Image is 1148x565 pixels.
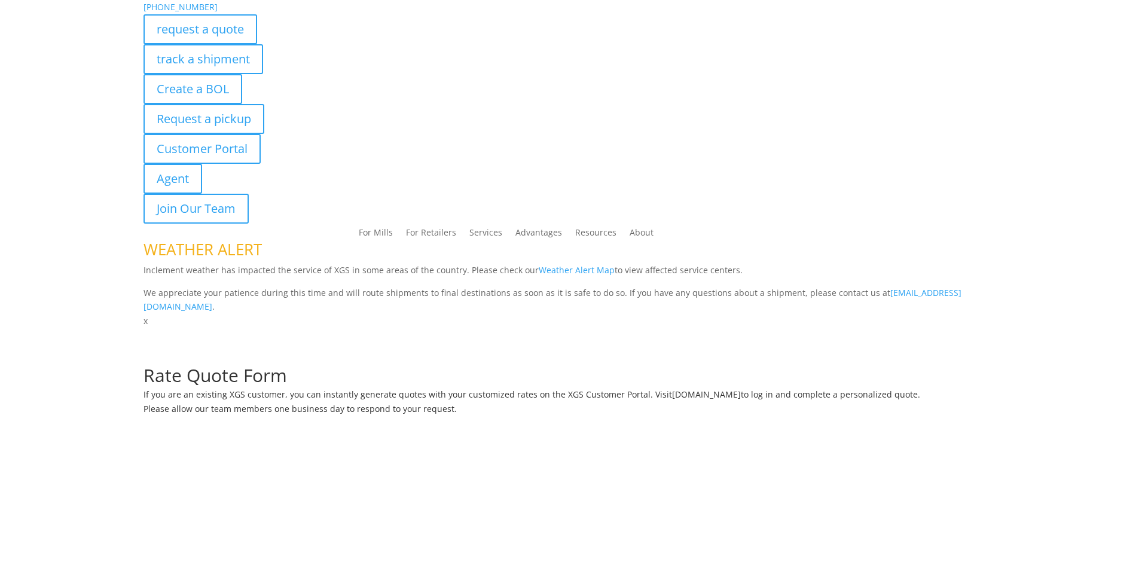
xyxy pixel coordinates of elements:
[143,352,1004,367] p: Complete the form below for a customized quote based on your shipping needs.
[143,367,1004,390] h1: Rate Quote Form
[359,228,393,242] a: For Mills
[143,194,249,224] a: Join Our Team
[143,74,242,104] a: Create a BOL
[143,263,1004,286] p: Inclement weather has impacted the service of XGS in some areas of the country. Please check our ...
[406,228,456,242] a: For Retailers
[143,286,1004,314] p: We appreciate your patience during this time and will route shipments to final destinations as so...
[741,389,920,400] span: to log in and complete a personalized quote.
[143,328,1004,352] h1: Request a Quote
[143,44,263,74] a: track a shipment
[575,228,616,242] a: Resources
[143,104,264,134] a: Request a pickup
[539,264,615,276] a: Weather Alert Map
[143,1,218,13] a: [PHONE_NUMBER]
[143,314,1004,328] p: x
[143,134,261,164] a: Customer Portal
[515,228,562,242] a: Advantages
[630,228,654,242] a: About
[143,239,262,260] span: WEATHER ALERT
[143,389,672,400] span: If you are an existing XGS customer, you can instantly generate quotes with your customized rates...
[469,228,502,242] a: Services
[143,405,1004,419] h6: Please allow our team members one business day to respond to your request.
[143,164,202,194] a: Agent
[143,14,257,44] a: request a quote
[672,389,741,400] a: [DOMAIN_NAME]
